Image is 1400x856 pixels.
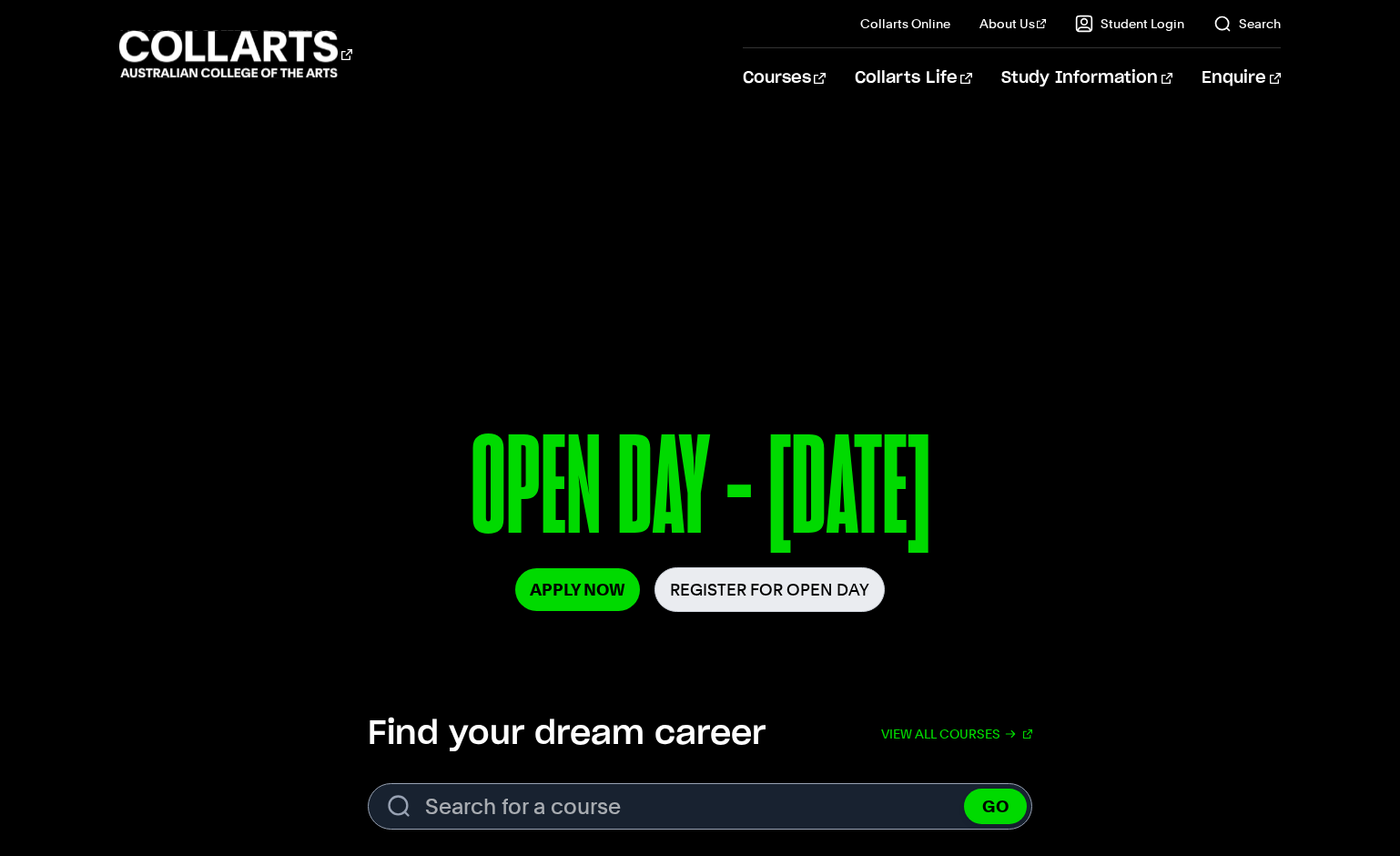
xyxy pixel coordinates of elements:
[1202,48,1281,108] a: Enquire
[368,714,766,754] h2: Find your dream career
[855,48,972,108] a: Collarts Life
[881,714,1032,754] a: View all courses
[119,28,352,80] div: Go to homepage
[1213,15,1281,33] a: Search
[964,789,1027,824] button: GO
[979,15,1047,33] a: About Us
[1075,15,1184,33] a: Student Login
[515,568,640,611] a: Apply Now
[368,783,1032,830] input: Search for a course
[164,417,1237,567] p: OPEN DAY - [DATE]
[743,48,826,108] a: Courses
[368,783,1032,830] form: Search
[1001,48,1172,108] a: Study Information
[654,567,885,612] a: Register for Open Day
[860,15,950,33] a: Collarts Online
